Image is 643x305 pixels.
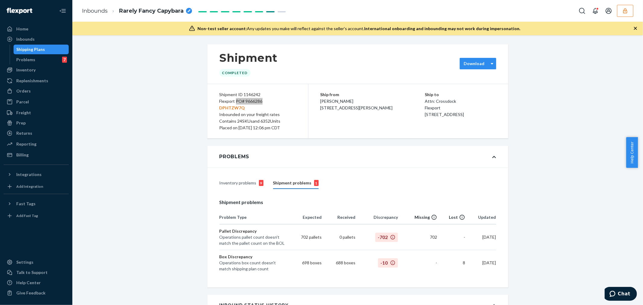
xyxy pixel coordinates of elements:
[16,99,29,105] div: Parcel
[4,278,69,288] a: Help Center
[219,234,286,246] div: Operations pallet count doesn't match the pallet count on the BOL
[16,201,36,207] div: Fast Tags
[4,139,69,149] a: Reporting
[626,137,638,168] button: Help Center
[286,211,322,225] th: Expected
[14,45,69,54] a: Shipping Plans
[219,91,296,98] div: Shipment ID 1146242
[4,118,69,128] a: Prep
[16,88,31,94] div: Orders
[4,128,69,138] a: Returns
[62,57,67,63] div: 7
[425,105,496,111] p: Flexport
[4,76,69,86] a: Replenishments
[465,211,496,225] th: Updated
[219,199,496,206] div: Shipment problems
[322,211,356,225] th: Received
[589,5,601,17] button: Open notifications
[464,61,484,67] label: Download
[14,55,69,64] a: Problems7
[219,69,251,77] div: Completed
[16,280,41,286] div: Help Center
[219,153,250,160] div: Problems
[322,250,356,275] td: 688 boxes
[322,225,356,250] td: 0 pallets
[4,150,69,160] a: Billing
[219,124,296,131] div: Placed on [DATE] 12:06 pm CDT
[4,211,69,221] a: Add Fast Tag
[119,7,184,15] span: Rarely Fancy Capybara
[605,287,637,302] iframe: Opens a widget where you can chat to one of our agents
[4,268,69,277] button: Talk to Support
[16,171,42,178] div: Integrations
[437,214,465,220] div: Lost
[4,97,69,107] a: Parcel
[4,199,69,209] button: Fast Tags
[259,180,263,186] div: 9
[219,105,296,111] p: DPHTZW7Q
[437,250,465,275] td: 8
[16,130,32,136] div: Returns
[57,5,69,17] button: Close Navigation
[17,57,36,63] div: Problems
[16,213,38,218] div: Add Fast Tag
[465,225,496,250] td: [DATE]
[16,26,28,32] div: Home
[16,141,36,147] div: Reporting
[219,254,253,259] span: Box Discrepancy
[16,67,36,73] div: Inventory
[219,178,263,189] div: Inventory problems
[425,91,496,98] p: Ship to
[273,178,319,189] div: Shipment problems
[576,5,588,17] button: Open Search Box
[398,250,437,275] td: -
[4,288,69,298] button: Give Feedback
[4,34,69,44] a: Inbounds
[16,184,43,189] div: Add Integration
[4,182,69,191] a: Add Integration
[16,110,31,116] div: Freight
[16,269,48,275] div: Talk to Support
[16,259,33,265] div: Settings
[219,228,257,234] span: Pallet Discrepancy
[197,26,247,31] span: Non-test seller account:
[364,26,520,31] span: International onboarding and inbounding may not work during impersonation.
[197,26,520,32] div: Any updates you make will reflect against the seller's account.
[4,65,69,75] a: Inventory
[320,99,393,110] span: [PERSON_NAME] [STREET_ADDRESS][PERSON_NAME]
[603,5,615,17] button: Open account menu
[16,290,46,296] div: Give Feedback
[378,258,398,268] span: -10
[7,8,32,14] img: Flexport logo
[219,111,296,118] div: Inbounded on your freight rates
[320,91,425,98] p: Ship from
[375,233,398,242] span: -702
[16,36,35,42] div: Inbounds
[465,250,496,275] td: [DATE]
[219,211,286,225] th: Problem Type
[219,98,296,111] div: Flexport PO# 9666286
[82,8,108,14] a: Inbounds
[286,225,322,250] td: 702 pallets
[314,180,319,186] div: 1
[219,118,296,124] div: Contains 24 SKUs and 6352 Units
[398,225,437,250] td: 702
[4,24,69,34] a: Home
[356,211,398,225] th: Discrepancy
[437,225,465,250] td: -
[286,250,322,275] td: 698 boxes
[4,108,69,118] a: Freight
[425,98,496,105] p: Attn: Crossdock
[398,214,437,220] div: Missing
[16,78,48,84] div: Replenishments
[17,46,45,52] div: Shipping Plans
[219,52,278,64] h1: Shipment
[16,120,26,126] div: Prep
[16,152,29,158] div: Billing
[425,112,464,117] span: [STREET_ADDRESS]
[4,170,69,179] button: Integrations
[77,2,197,20] ol: breadcrumbs
[219,260,286,272] div: Operations box count doesn't match shipping plan count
